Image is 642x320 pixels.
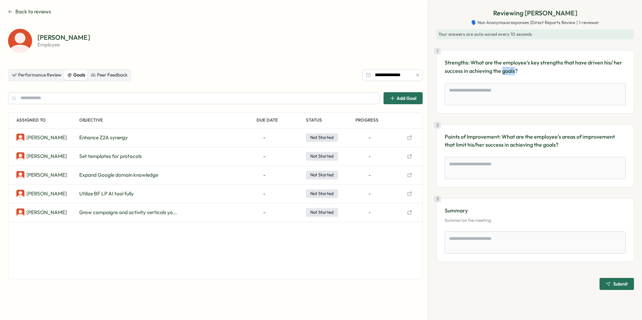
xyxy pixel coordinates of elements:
p: Yuval Rubinstein [26,134,67,141]
span: Enhance Z2A synergy [79,134,128,141]
span: Expand Google domain knowledge [79,171,158,179]
span: Not Started [306,152,338,161]
p: Strengths: What are the employee’s key strengths that have driven his/ her success in achieving t... [445,58,626,75]
span: - [256,171,272,179]
span: Back to reviews [15,8,51,15]
img: Yuval Rubinstein [8,29,32,53]
img: Yuval Rubinstein [16,190,24,198]
a: Yuval Rubinstein[PERSON_NAME] [16,152,67,160]
span: - [368,171,371,179]
p: Due Date [256,113,303,128]
span: - [368,190,371,197]
p: Yuval Rubinstein [26,153,67,160]
p: Reviewing [PERSON_NAME] [493,8,577,18]
div: 3 [434,196,441,202]
span: Add Goal [397,96,416,101]
div: Performance Review [12,71,62,79]
a: Yuval Rubinstein[PERSON_NAME] [16,134,67,142]
span: Utilize BF LP AI tool fully [79,190,134,197]
p: Progress [355,113,402,128]
p: Assigned To [16,113,77,128]
a: Yuval Rubinstein[PERSON_NAME] [16,190,67,198]
span: Submit [613,282,628,286]
div: Goals [67,71,85,79]
div: Peer Feedback [91,71,127,79]
div: 2 [434,122,441,129]
a: Yuval Rubinstein[PERSON_NAME] [16,208,67,216]
span: Not Started [306,133,338,142]
img: Yuval Rubinstein [16,208,24,216]
img: Yuval Rubinstein [16,171,24,179]
button: Submit [600,278,634,290]
a: Yuval Rubinstein[PERSON_NAME] [16,171,67,179]
p: Status [306,113,353,128]
span: Not Started [306,208,338,217]
span: Grow campaigns and activity verticals yo... [79,209,177,216]
button: Back to reviews [8,8,51,15]
span: 🗣️ Non Anonymous responses | Direct Reports Review | 1 reviewer [471,20,599,26]
span: - [256,153,272,160]
div: 1 [434,48,441,54]
p: Summarize the meeting [445,217,626,223]
span: Set templates for protocols [79,153,142,160]
span: Not Started [306,171,338,179]
p: employee [37,42,90,47]
p: Summary [445,206,626,215]
span: - [256,134,272,141]
p: Yuval Rubinstein [26,209,67,216]
span: - [256,190,272,197]
img: Yuval Rubinstein [16,152,24,160]
p: Objective [79,113,254,128]
span: - [368,134,371,141]
p: Yuval Rubinstein [26,171,67,179]
span: Not Started [306,189,338,198]
span: - [368,209,371,216]
img: Yuval Rubinstein [16,134,24,142]
span: - [368,153,371,160]
p: [PERSON_NAME] [37,34,90,41]
span: Your answers are auto-saved every 10 seconds [438,31,532,37]
p: Yuval Rubinstein [26,190,67,197]
button: Add Goal [384,92,423,104]
span: - [256,209,272,216]
p: Points of Improvement: What are the employee's areas of improvement that limit his/her success in... [445,133,626,149]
